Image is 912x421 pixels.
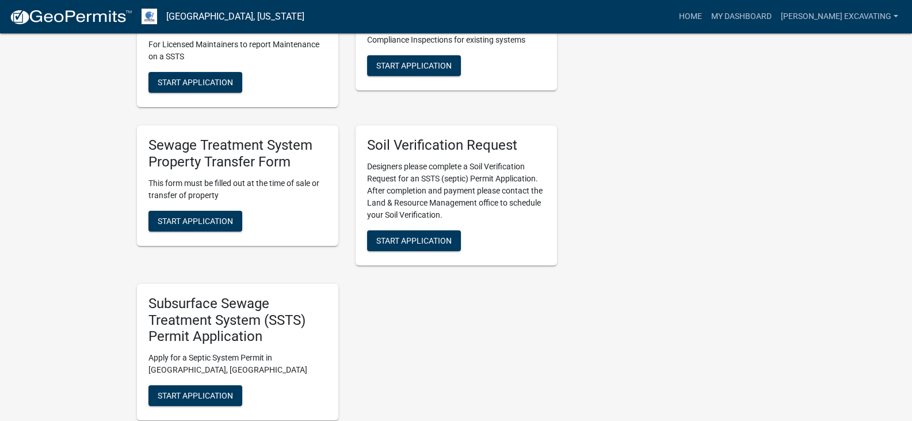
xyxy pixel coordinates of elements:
[367,137,545,154] h5: Soil Verification Request
[148,385,242,406] button: Start Application
[674,6,707,28] a: Home
[367,22,545,46] p: This form must be filled out to submit MPCA Compliance Inspections for existing systems
[148,72,242,93] button: Start Application
[367,230,461,251] button: Start Application
[158,391,233,400] span: Start Application
[376,236,452,245] span: Start Application
[367,161,545,221] p: Designers please complete a Soil Verification Request for an SSTS (septic) Permit Application. Af...
[158,216,233,225] span: Start Application
[148,39,327,63] p: For Licensed Maintainers to report Maintenance on a SSTS
[367,55,461,76] button: Start Application
[776,6,903,28] a: [PERSON_NAME] Excavating
[148,177,327,202] p: This form must be filled out at the time of sale or transfer of property
[142,9,157,24] img: Otter Tail County, Minnesota
[158,78,233,87] span: Start Application
[148,211,242,232] button: Start Application
[707,6,776,28] a: My Dashboard
[148,295,327,345] h5: Subsurface Sewage Treatment System (SSTS) Permit Application
[376,61,452,70] span: Start Application
[148,137,327,170] h5: Sewage Treatment System Property Transfer Form
[166,7,304,26] a: [GEOGRAPHIC_DATA], [US_STATE]
[148,352,327,376] p: Apply for a Septic System Permit in [GEOGRAPHIC_DATA], [GEOGRAPHIC_DATA]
